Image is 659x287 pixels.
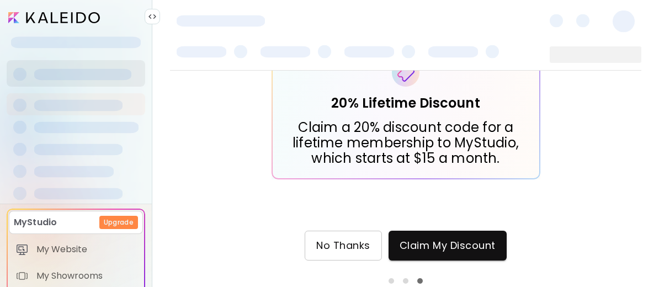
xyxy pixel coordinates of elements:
[15,243,29,256] img: item
[316,240,370,252] span: No Thanks
[36,244,136,255] span: My Website
[14,216,57,229] p: MyStudio
[280,120,532,166] p: Claim a 20% discount code for a lifetime membership to MyStudio, which starts at $15 a month.
[400,240,496,252] span: Claim My Discount
[389,231,507,261] button: Claim My Discount
[148,12,157,21] img: collapse
[9,238,143,261] a: itemMy Website
[396,63,415,82] img: icon
[305,231,382,261] button: No Thanks
[104,217,134,227] h6: Upgrade
[331,95,480,111] p: 20% Lifetime Discount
